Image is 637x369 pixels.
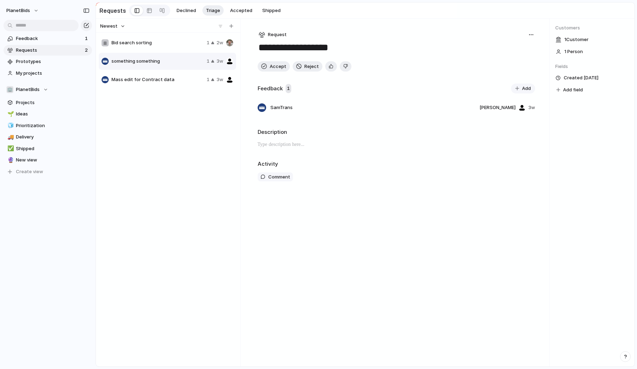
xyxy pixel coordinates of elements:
a: 🌱Ideas [4,109,92,119]
span: 3w [217,76,223,83]
span: Mass edit for Contract data [111,76,204,83]
button: 🧊 [6,122,13,129]
span: [PERSON_NAME] [480,104,516,111]
button: Triage [202,5,224,16]
span: Ideas [16,110,90,118]
button: Declined [173,5,200,16]
div: 🔮 [7,156,12,164]
a: 🔮New view [4,155,92,165]
span: 1 [85,35,89,42]
button: PlanetBids [3,5,42,16]
span: Prioritization [16,122,90,129]
button: Request [258,30,288,39]
button: Reject [293,61,322,72]
span: 2 [85,47,89,54]
button: ✅ [6,145,13,152]
button: Newest [99,22,126,31]
a: 🧊Prioritization [4,120,92,131]
span: 1 [207,76,210,83]
a: ✅Shipped [4,143,92,154]
span: Declined [177,7,196,14]
h2: Feedback [258,85,283,93]
button: Add [511,84,535,93]
a: My projects [4,68,92,79]
span: 1 Customer [564,36,589,43]
span: Delivery [16,134,90,141]
span: Reject [304,63,319,70]
span: Feedback [16,35,83,42]
button: 🚚 [6,134,13,141]
span: 3w [217,58,223,65]
span: Accept [270,63,286,70]
span: 3w [528,104,535,111]
h2: Activity [258,160,278,168]
a: Feedback1 [4,33,92,44]
button: 🏢PlanetBids [4,84,92,95]
span: My projects [16,70,90,77]
div: 🌱 [7,110,12,118]
span: Add field [563,86,583,93]
div: ✅ [7,144,12,153]
div: 🏢 [6,86,13,93]
span: 1 [207,58,210,65]
button: Shipped [259,5,284,16]
span: Projects [16,99,90,106]
div: 🧊 [7,121,12,130]
span: PlanetBids [6,7,30,14]
span: Requests [16,47,83,54]
span: Customers [555,24,629,32]
button: Comment [258,172,293,182]
span: Add [522,85,531,92]
span: Fields [555,63,629,70]
span: 1 [207,39,210,46]
button: Accepted [226,5,256,16]
button: 🔮 [6,157,13,164]
span: 1 [286,84,291,93]
span: Bid search sorting [111,39,204,46]
span: SamTrans [270,104,293,111]
button: 🌱 [6,110,13,118]
span: 1 Person [564,48,583,55]
span: Triage [206,7,220,14]
button: Accept [258,61,290,72]
h2: Requests [99,6,126,15]
span: 2w [217,39,223,46]
a: 🚚Delivery [4,132,92,142]
a: Projects [4,97,92,108]
span: Newest [100,23,117,30]
button: Create view [4,166,92,177]
button: Add field [555,85,584,95]
span: Comment [268,174,290,181]
div: 🚚 [7,133,12,141]
a: Requests2 [4,45,92,56]
span: Shipped [262,7,281,14]
span: Prototypes [16,58,90,65]
span: New view [16,157,90,164]
span: Request [268,31,287,38]
a: Prototypes [4,56,92,67]
span: Shipped [16,145,90,152]
span: something something [111,58,204,65]
span: Created [DATE] [564,74,598,81]
h2: Description [258,128,535,136]
span: Create view [16,168,43,175]
span: Accepted [230,7,252,14]
span: PlanetBids [16,86,40,93]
